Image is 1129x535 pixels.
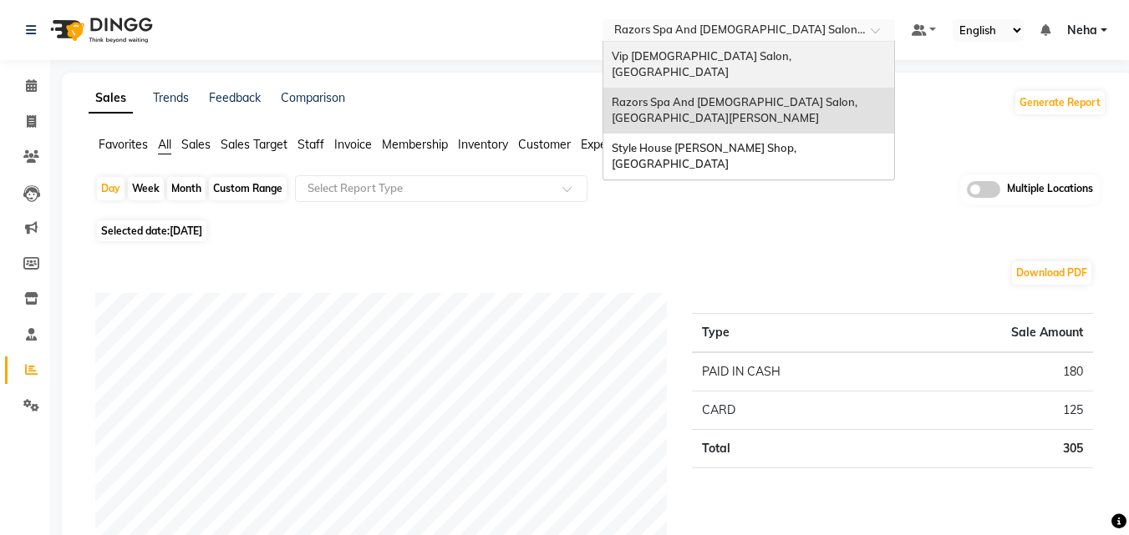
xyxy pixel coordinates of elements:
[458,137,508,152] span: Inventory
[518,137,571,152] span: Customer
[99,137,148,152] span: Favorites
[43,7,157,53] img: logo
[692,352,899,391] td: PAID IN CASH
[334,137,372,152] span: Invoice
[298,137,324,152] span: Staff
[1067,22,1097,39] span: Neha
[281,90,345,105] a: Comparison
[612,95,860,125] span: Razors Spa And [DEMOGRAPHIC_DATA] Salon, [GEOGRAPHIC_DATA][PERSON_NAME]
[181,137,211,152] span: Sales
[692,313,899,352] th: Type
[170,225,202,237] span: [DATE]
[1015,91,1105,114] button: Generate Report
[899,429,1093,467] td: 305
[612,141,799,171] span: Style House [PERSON_NAME] Shop, [GEOGRAPHIC_DATA]
[692,429,899,467] td: Total
[209,90,261,105] a: Feedback
[692,391,899,429] td: CARD
[899,391,1093,429] td: 125
[158,137,171,152] span: All
[899,352,1093,391] td: 180
[1007,181,1093,198] span: Multiple Locations
[612,49,794,79] span: Vip [DEMOGRAPHIC_DATA] Salon, [GEOGRAPHIC_DATA]
[603,41,895,180] ng-dropdown-panel: Options list
[153,90,189,105] a: Trends
[382,137,448,152] span: Membership
[97,177,125,200] div: Day
[209,177,287,200] div: Custom Range
[581,137,626,152] span: Expense
[167,177,206,200] div: Month
[97,220,206,241] span: Selected date:
[221,137,287,152] span: Sales Target
[899,313,1093,352] th: Sale Amount
[128,177,164,200] div: Week
[1012,261,1091,285] button: Download PDF
[89,83,133,114] a: Sales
